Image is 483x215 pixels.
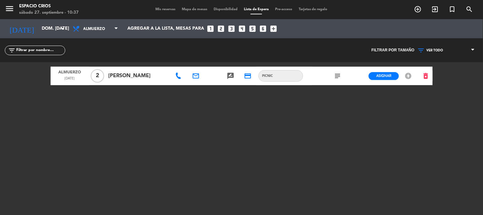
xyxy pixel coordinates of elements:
div: sábado 27. septiembre - 10:37 [19,10,79,16]
input: Filtrar por nombre... [16,47,65,54]
span: Filtrar por tamaño [372,47,415,54]
i: email [192,72,200,80]
i: looks_one [206,25,215,33]
span: Lista de Espera [241,8,272,11]
button: menu [5,4,14,16]
span: [DATE] [53,76,87,84]
i: search [466,5,473,13]
span: Agregar a la lista, mesas para [127,26,204,31]
span: Almuerzo [53,68,87,76]
span: VER TODO [427,48,443,52]
i: offline_bolt [404,72,412,80]
span: 2 [91,69,104,83]
span: Pre-acceso [272,8,295,11]
i: looks_6 [259,25,267,33]
i: looks_3 [227,25,236,33]
i: turned_in_not [449,5,456,13]
i: exit_to_app [431,5,439,13]
span: Tarjetas de regalo [295,8,331,11]
i: credit_card [244,72,252,80]
button: offline_bolt [402,72,414,80]
span: [PERSON_NAME] [108,72,168,80]
i: delete_forever [422,72,430,80]
i: add_circle_outline [414,5,422,13]
button: Asignar [369,72,399,80]
div: Espacio Crios [19,3,79,10]
span: Disponibilidad [210,8,241,11]
span: Mapa de mesas [179,8,210,11]
i: rate_review [227,72,234,80]
i: [DATE] [5,22,39,36]
button: delete_forever [419,70,433,82]
i: looks_two [217,25,225,33]
span: Almuerzo [83,23,114,35]
i: arrow_drop_down [59,25,67,33]
i: menu [5,4,14,13]
i: add_box [269,25,278,33]
i: looks_4 [238,25,246,33]
i: subject [334,72,342,80]
i: filter_list [8,47,16,54]
span: Mis reservas [152,8,179,11]
span: Asignar [376,73,391,78]
i: looks_5 [248,25,257,33]
span: PICNIC [259,73,276,78]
